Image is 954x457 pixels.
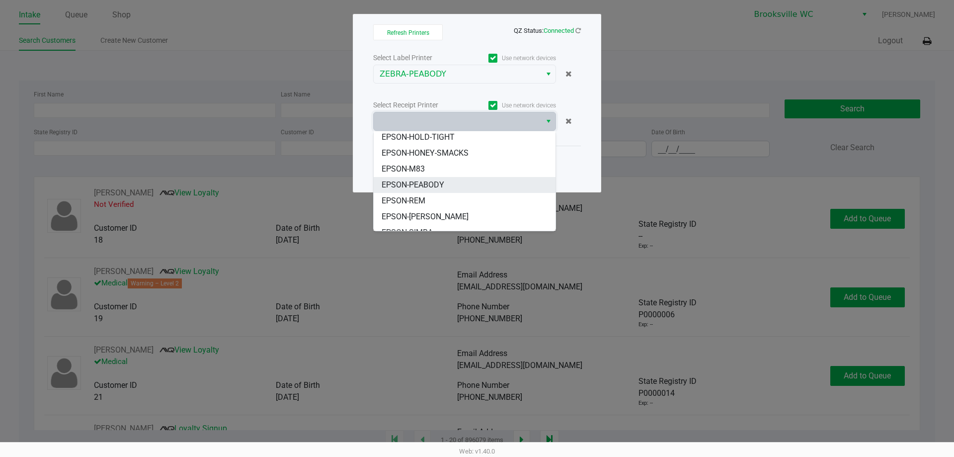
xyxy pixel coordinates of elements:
div: Select Receipt Printer [373,100,465,110]
span: EPSON-M83 [382,163,425,175]
span: QZ Status: [514,27,581,34]
label: Use network devices [465,101,556,110]
span: EPSON-SIMBA [382,227,433,239]
span: Connected [544,27,574,34]
div: Select Label Printer [373,53,465,63]
button: Select [541,112,556,130]
span: Web: v1.40.0 [459,448,495,455]
button: Refresh Printers [373,24,443,40]
button: Select [541,65,556,83]
span: EPSON-REM [382,195,425,207]
span: EPSON-HOLD-TIGHT [382,131,455,143]
label: Use network devices [465,54,556,63]
span: EPSON-PEABODY [382,179,444,191]
span: Refresh Printers [387,29,429,36]
span: ZEBRA-PEABODY [380,68,535,80]
span: EPSON-[PERSON_NAME] [382,211,469,223]
span: EPSON-HONEY-SMACKS [382,147,469,159]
